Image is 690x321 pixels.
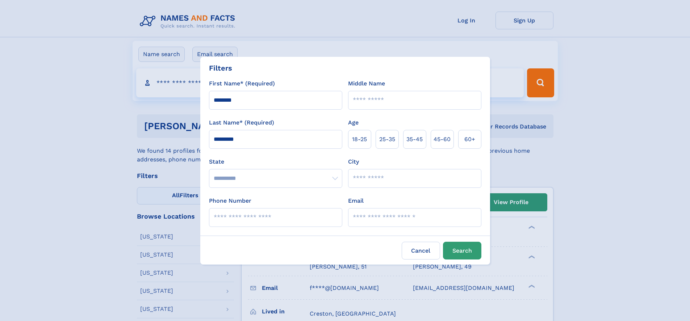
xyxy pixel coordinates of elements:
[209,118,274,127] label: Last Name* (Required)
[209,197,251,205] label: Phone Number
[406,135,423,144] span: 35‑45
[402,242,440,259] label: Cancel
[209,157,342,166] label: State
[348,157,359,166] label: City
[464,135,475,144] span: 60+
[434,135,451,144] span: 45‑60
[443,242,481,259] button: Search
[209,63,232,73] div: Filters
[348,79,385,88] label: Middle Name
[352,135,367,144] span: 18‑25
[209,79,275,88] label: First Name* (Required)
[348,118,359,127] label: Age
[348,197,364,205] label: Email
[379,135,395,144] span: 25‑35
